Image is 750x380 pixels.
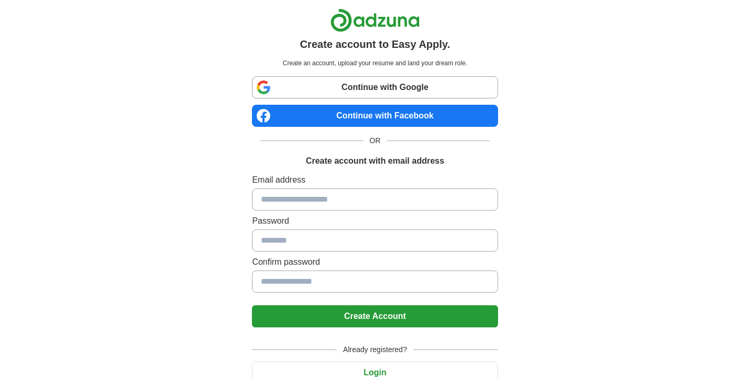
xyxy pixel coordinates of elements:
span: Already registered? [337,344,413,355]
label: Confirm password [252,256,498,268]
label: Email address [252,174,498,186]
h1: Create account to Easy Apply. [300,36,450,52]
p: Create an account, upload your resume and land your dream role. [254,58,495,68]
h1: Create account with email address [306,155,444,167]
label: Password [252,215,498,227]
button: Create Account [252,305,498,327]
img: Adzuna logo [330,8,420,32]
a: Continue with Facebook [252,105,498,127]
a: Continue with Google [252,76,498,98]
span: OR [363,135,387,146]
a: Login [252,368,498,377]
